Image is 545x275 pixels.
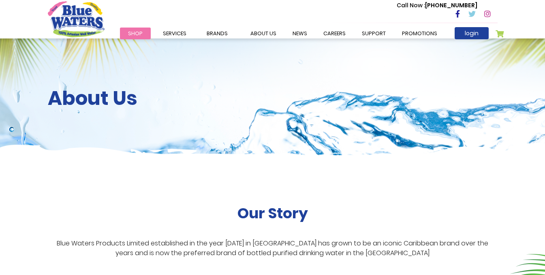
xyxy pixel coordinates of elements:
[128,30,143,37] span: Shop
[120,28,151,39] a: Shop
[163,30,186,37] span: Services
[242,28,284,39] a: about us
[48,1,105,37] a: store logo
[455,27,489,39] a: login
[315,28,354,39] a: careers
[397,1,477,10] p: [PHONE_NUMBER]
[48,239,498,258] p: Blue Waters Products Limited established in the year [DATE] in [GEOGRAPHIC_DATA] has grown to be ...
[199,28,236,39] a: Brands
[155,28,194,39] a: Services
[394,28,445,39] a: Promotions
[237,205,308,222] h2: Our Story
[284,28,315,39] a: News
[354,28,394,39] a: support
[207,30,228,37] span: Brands
[397,1,425,9] span: Call Now :
[48,87,498,110] h2: About Us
